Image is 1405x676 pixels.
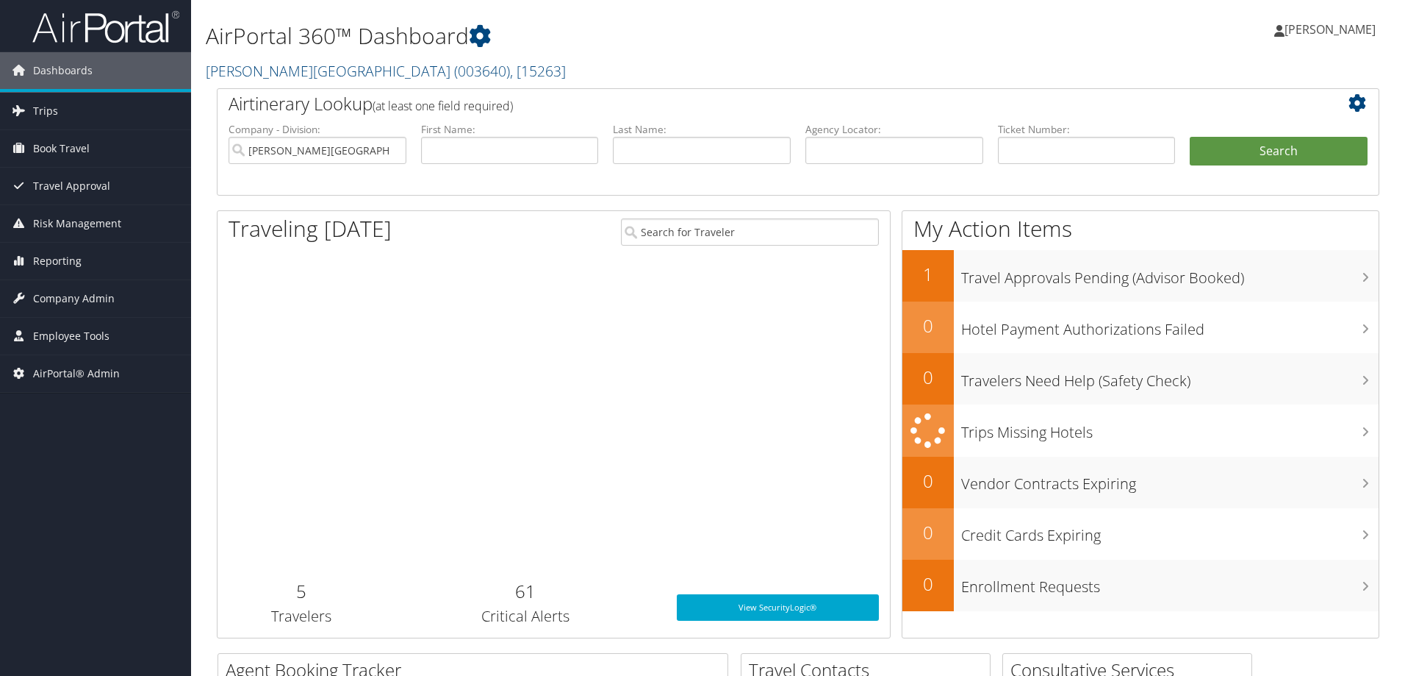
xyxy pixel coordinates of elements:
h3: Travelers [229,606,375,627]
h3: Credit Cards Expiring [961,518,1379,546]
h3: Travelers Need Help (Safety Check) [961,363,1379,391]
h2: 0 [902,572,954,597]
label: Ticket Number: [998,122,1176,137]
span: Travel Approval [33,168,110,204]
a: [PERSON_NAME][GEOGRAPHIC_DATA] [206,61,566,81]
span: Dashboards [33,52,93,89]
a: 0Enrollment Requests [902,560,1379,611]
h1: Traveling [DATE] [229,213,392,244]
h3: Critical Alerts [397,606,655,627]
span: Trips [33,93,58,129]
h2: 61 [397,579,655,604]
span: Company Admin [33,280,115,317]
h2: 0 [902,313,954,338]
span: Reporting [33,243,82,280]
h2: 0 [902,469,954,494]
label: Agency Locator: [805,122,983,137]
h1: My Action Items [902,213,1379,244]
span: Book Travel [33,130,90,167]
span: Employee Tools [33,318,109,355]
h2: 0 [902,520,954,545]
a: [PERSON_NAME] [1274,7,1390,51]
span: [PERSON_NAME] [1284,21,1376,38]
a: View SecurityLogic® [677,594,879,621]
a: Trips Missing Hotels [902,405,1379,457]
label: First Name: [421,122,599,137]
h1: AirPortal 360™ Dashboard [206,21,996,51]
label: Company - Division: [229,122,406,137]
span: (at least one field required) [373,98,513,114]
a: 1Travel Approvals Pending (Advisor Booked) [902,250,1379,302]
h3: Trips Missing Hotels [961,415,1379,443]
span: Risk Management [33,205,121,242]
h3: Travel Approvals Pending (Advisor Booked) [961,260,1379,288]
a: 0Vendor Contracts Expiring [902,457,1379,508]
a: 0Hotel Payment Authorizations Failed [902,302,1379,353]
span: , [ 15263 ] [510,61,566,81]
h3: Vendor Contracts Expiring [961,466,1379,494]
h3: Hotel Payment Authorizations Failed [961,312,1379,340]
h2: 1 [902,262,954,287]
h3: Enrollment Requests [961,569,1379,597]
button: Search [1190,137,1368,166]
span: ( 003640 ) [454,61,510,81]
input: Search for Traveler [621,218,879,246]
h2: 5 [229,579,375,604]
span: AirPortal® Admin [33,355,120,392]
label: Last Name: [613,122,791,137]
h2: 0 [902,365,954,390]
a: 0Travelers Need Help (Safety Check) [902,353,1379,405]
img: airportal-logo.png [32,10,179,44]
a: 0Credit Cards Expiring [902,508,1379,560]
h2: Airtinerary Lookup [229,91,1271,116]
